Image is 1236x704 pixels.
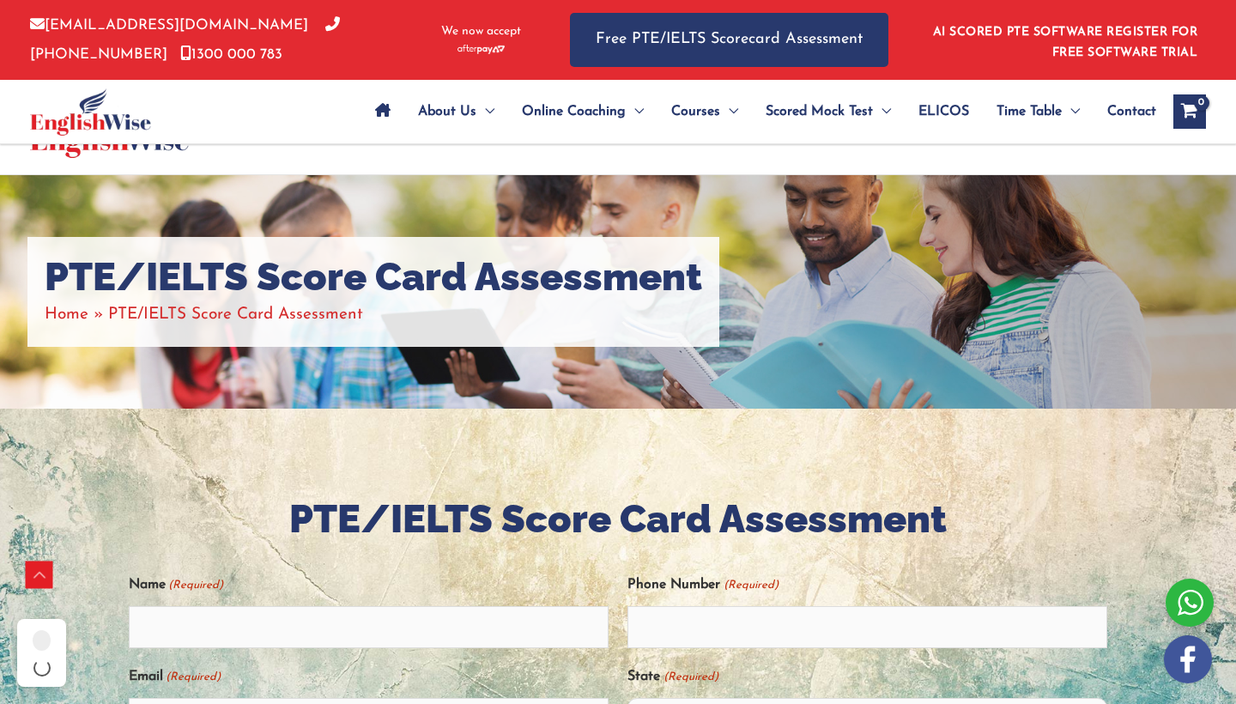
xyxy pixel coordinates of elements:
[457,45,505,54] img: Afterpay-Logo
[180,47,282,62] a: 1300 000 783
[404,82,508,142] a: About UsMenu Toggle
[165,663,221,691] span: (Required)
[129,663,221,691] label: Email
[752,82,905,142] a: Scored Mock TestMenu Toggle
[167,571,224,599] span: (Required)
[45,306,88,323] a: Home
[626,82,644,142] span: Menu Toggle
[720,82,738,142] span: Menu Toggle
[570,13,888,67] a: Free PTE/IELTS Scorecard Assessment
[108,306,363,323] span: PTE/IELTS Score Card Assessment
[418,82,476,142] span: About Us
[30,88,151,136] img: cropped-ew-logo
[662,663,718,691] span: (Required)
[671,82,720,142] span: Courses
[1164,635,1212,683] img: white-facebook.png
[627,571,778,599] label: Phone Number
[45,254,702,300] h1: PTE/IELTS Score Card Assessment
[1094,82,1156,142] a: Contact
[129,571,223,599] label: Name
[1173,94,1206,129] a: View Shopping Cart, empty
[1062,82,1080,142] span: Menu Toggle
[1107,82,1156,142] span: Contact
[873,82,891,142] span: Menu Toggle
[129,495,1107,545] h2: PTE/IELTS Score Card Assessment
[30,18,308,33] a: [EMAIL_ADDRESS][DOMAIN_NAME]
[508,82,657,142] a: Online CoachingMenu Toggle
[522,82,626,142] span: Online Coaching
[766,82,873,142] span: Scored Mock Test
[45,300,702,329] nav: Breadcrumbs
[918,82,969,142] span: ELICOS
[933,26,1198,59] a: AI SCORED PTE SOFTWARE REGISTER FOR FREE SOFTWARE TRIAL
[722,571,779,599] span: (Required)
[997,82,1062,142] span: Time Table
[657,82,752,142] a: CoursesMenu Toggle
[983,82,1094,142] a: Time TableMenu Toggle
[361,82,1156,142] nav: Site Navigation: Main Menu
[627,663,718,691] label: State
[441,23,521,40] span: We now accept
[476,82,494,142] span: Menu Toggle
[905,82,983,142] a: ELICOS
[30,18,340,61] a: [PHONE_NUMBER]
[923,12,1206,68] aside: Header Widget 1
